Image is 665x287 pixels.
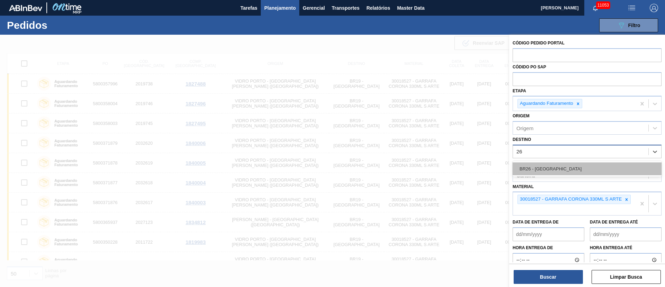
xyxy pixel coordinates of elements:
span: Master Data [397,4,424,12]
input: dd/mm/yyyy [590,227,662,241]
label: Destino [513,137,531,142]
img: Logout [650,4,658,12]
div: Aguardando Faturamento [518,99,574,108]
img: TNhmsLtSVTkK8tSr43FrP2fwEKptu5GPRR3wAAAABJRU5ErkJggg== [9,5,42,11]
img: userActions [628,4,636,12]
span: Tarefas [240,4,257,12]
div: Origem [516,125,533,131]
label: Hora entrega de [513,243,584,253]
span: Relatórios [366,4,390,12]
span: Transportes [332,4,360,12]
label: Origem [513,113,530,118]
label: Data de Entrega até [590,220,638,225]
button: Notificações [584,3,606,13]
div: 30018527 - GARRAFA CORONA 330ML S ARTE [518,195,623,204]
label: Códido PO SAP [513,65,546,69]
span: Planejamento [264,4,296,12]
input: dd/mm/yyyy [513,227,584,241]
label: Hora entrega até [590,243,662,253]
span: Gerencial [303,4,325,12]
button: Filtro [599,18,658,32]
span: 11053 [596,1,610,9]
div: BR26 - [GEOGRAPHIC_DATA] [513,162,662,175]
label: Código Pedido Portal [513,41,565,45]
span: Filtro [628,23,640,28]
label: Carteira [513,161,534,166]
label: Material [513,184,534,189]
label: Etapa [513,88,526,93]
h1: Pedidos [7,21,110,29]
label: Data de Entrega de [513,220,559,225]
